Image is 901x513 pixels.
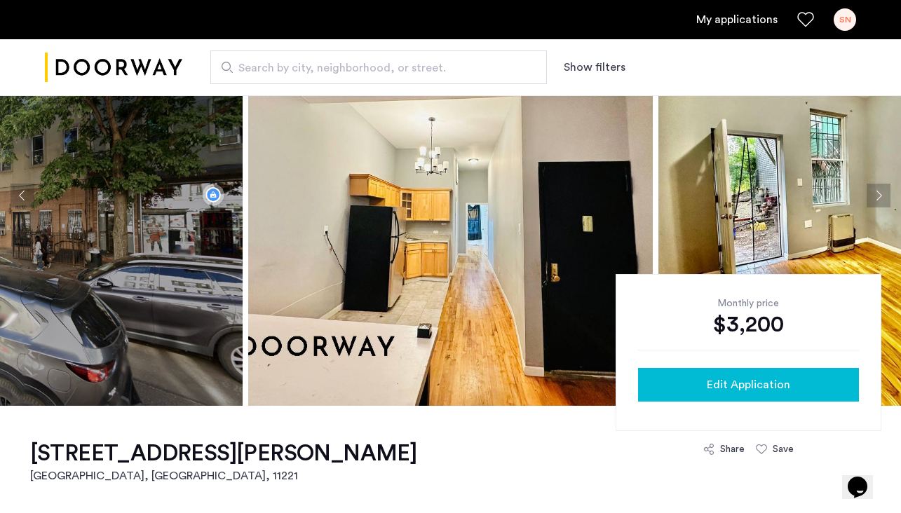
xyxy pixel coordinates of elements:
[11,184,34,207] button: Previous apartment
[638,310,859,338] div: $3,200
[842,457,887,499] iframe: chat widget
[720,442,745,456] div: Share
[30,439,417,484] a: [STREET_ADDRESS][PERSON_NAME][GEOGRAPHIC_DATA], [GEOGRAPHIC_DATA], 11221
[30,439,417,467] h1: [STREET_ADDRESS][PERSON_NAME]
[45,41,182,94] a: Cazamio logo
[238,60,508,76] span: Search by city, neighborhood, or street.
[564,59,625,76] button: Show or hide filters
[707,376,790,393] span: Edit Application
[30,467,417,484] h2: [GEOGRAPHIC_DATA], [GEOGRAPHIC_DATA] , 11221
[773,442,794,456] div: Save
[210,50,547,84] input: Apartment Search
[696,11,778,28] a: My application
[797,11,814,28] a: Favorites
[867,184,890,207] button: Next apartment
[45,41,182,94] img: logo
[638,368,859,402] button: button
[638,296,859,310] div: Monthly price
[834,8,856,31] div: SN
